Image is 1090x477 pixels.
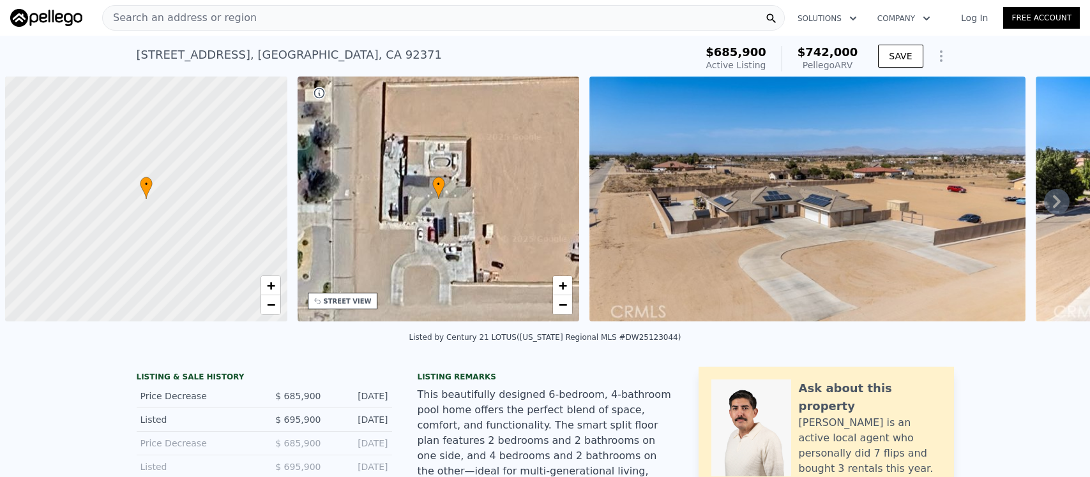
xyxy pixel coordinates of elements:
[418,372,673,382] div: Listing remarks
[799,379,941,415] div: Ask about this property
[798,45,858,59] span: $742,000
[137,46,443,64] div: [STREET_ADDRESS] , [GEOGRAPHIC_DATA] , CA 92371
[261,276,280,295] a: Zoom in
[878,45,923,68] button: SAVE
[140,437,254,450] div: Price Decrease
[140,413,254,426] div: Listed
[324,297,372,306] div: STREET VIEW
[409,333,681,342] div: Listed by Century 21 LOTUS ([US_STATE] Regional MLS #DW25123044)
[137,372,392,385] div: LISTING & SALE HISTORY
[787,7,867,30] button: Solutions
[432,179,445,190] span: •
[266,297,275,312] span: −
[275,462,321,472] span: $ 695,900
[799,415,941,476] div: [PERSON_NAME] is an active local agent who personally did 7 flips and bought 3 rentals this year.
[331,437,388,450] div: [DATE]
[331,390,388,402] div: [DATE]
[553,295,572,314] a: Zoom out
[559,277,567,293] span: +
[140,177,153,199] div: •
[261,295,280,314] a: Zoom out
[10,9,82,27] img: Pellego
[946,11,1003,24] a: Log In
[706,60,766,70] span: Active Listing
[266,277,275,293] span: +
[331,460,388,473] div: [DATE]
[706,45,766,59] span: $685,900
[553,276,572,295] a: Zoom in
[928,43,954,69] button: Show Options
[432,177,445,199] div: •
[140,460,254,473] div: Listed
[103,10,257,26] span: Search an address or region
[589,77,1026,321] img: Sale: 162418539 Parcel: 13127268
[331,413,388,426] div: [DATE]
[275,391,321,401] span: $ 685,900
[798,59,858,71] div: Pellego ARV
[140,179,153,190] span: •
[275,438,321,448] span: $ 685,900
[275,415,321,425] span: $ 695,900
[1003,7,1080,29] a: Free Account
[140,390,254,402] div: Price Decrease
[867,7,941,30] button: Company
[559,297,567,312] span: −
